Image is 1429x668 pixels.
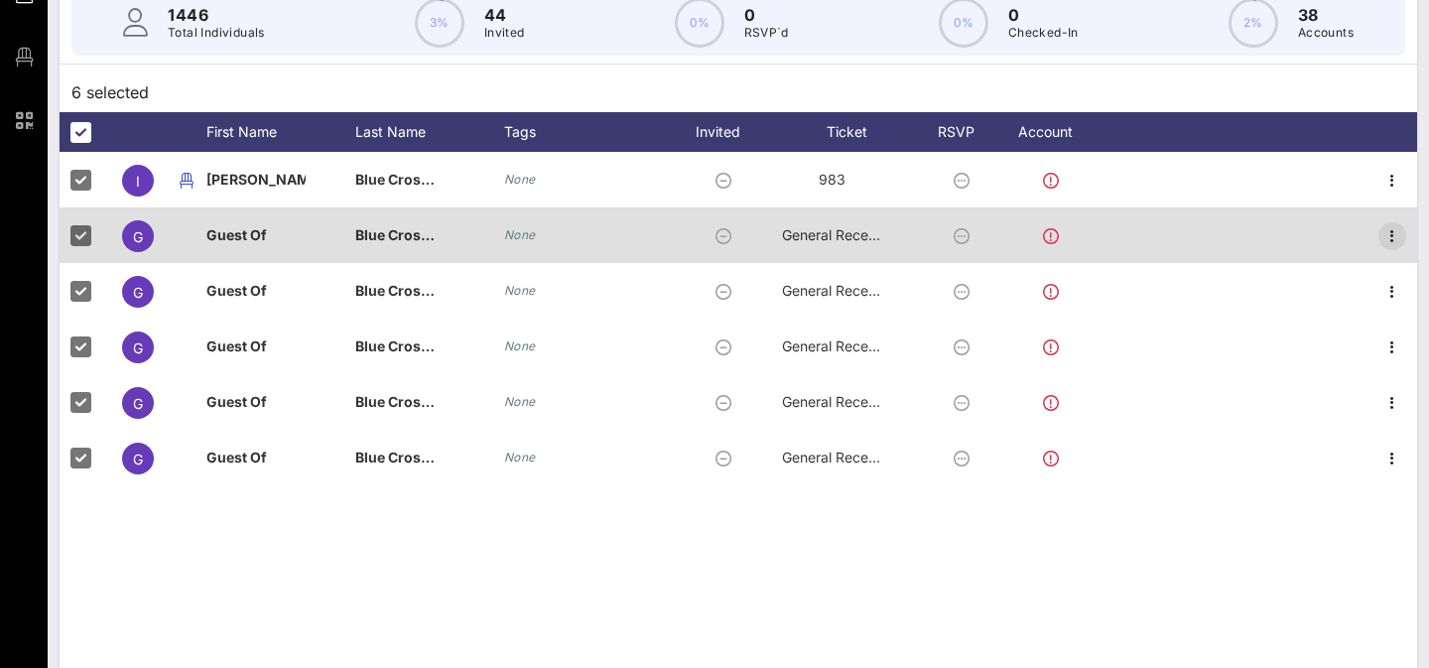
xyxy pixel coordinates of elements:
[1008,23,1079,43] p: Checked-In
[206,112,355,152] div: First Name
[504,338,536,353] i: None
[504,227,536,242] i: None
[1298,3,1354,27] p: 38
[71,80,149,104] span: 6 selected
[1298,23,1354,43] p: Accounts
[133,451,143,468] span: G
[206,207,306,263] p: Guest Of
[504,450,536,465] i: None
[782,282,901,299] span: General Reception
[504,172,536,187] i: None
[133,395,143,412] span: G
[206,319,306,374] p: Guest Of
[133,284,143,301] span: G
[355,319,455,374] p: Blue Cros…
[133,339,143,356] span: G
[168,23,265,43] p: Total Individuals
[504,283,536,298] i: None
[206,152,306,207] p: [PERSON_NAME]…
[673,112,782,152] div: Invited
[931,112,1000,152] div: RSVP
[782,226,901,243] span: General Reception
[782,337,901,354] span: General Reception
[484,3,525,27] p: 44
[168,3,265,27] p: 1446
[744,3,789,27] p: 0
[355,112,504,152] div: Last Name
[484,23,525,43] p: Invited
[782,393,901,410] span: General Reception
[744,23,789,43] p: RSVP`d
[133,228,143,245] span: G
[355,374,455,430] p: Blue Cros…
[355,430,455,485] p: Blue Cros…
[355,152,455,207] p: Blue Cros…
[136,173,140,190] span: I
[504,112,673,152] div: Tags
[1000,112,1109,152] div: Account
[355,207,455,263] p: Blue Cros…
[206,374,306,430] p: Guest Of
[504,394,536,409] i: None
[355,263,455,319] p: Blue Cros…
[782,112,931,152] div: Ticket
[206,263,306,319] p: Guest Of
[206,430,306,485] p: Guest Of
[819,171,845,188] span: 983
[1008,3,1079,27] p: 0
[782,449,901,466] span: General Reception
